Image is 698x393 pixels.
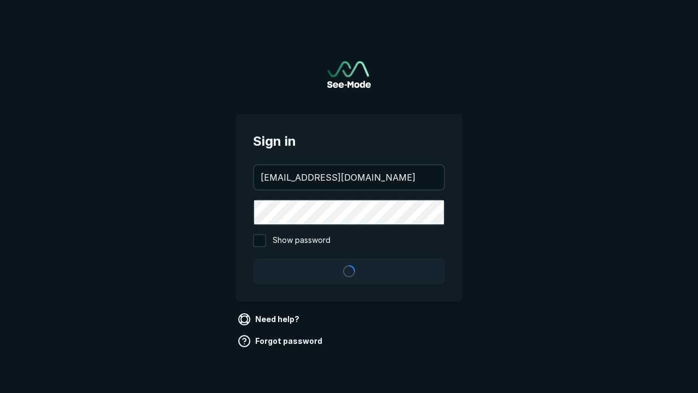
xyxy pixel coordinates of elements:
input: your@email.com [254,165,444,189]
span: Sign in [253,132,445,151]
a: Go to sign in [327,61,371,88]
a: Need help? [236,311,304,328]
span: Show password [273,234,330,247]
img: See-Mode Logo [327,61,371,88]
a: Forgot password [236,332,327,350]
